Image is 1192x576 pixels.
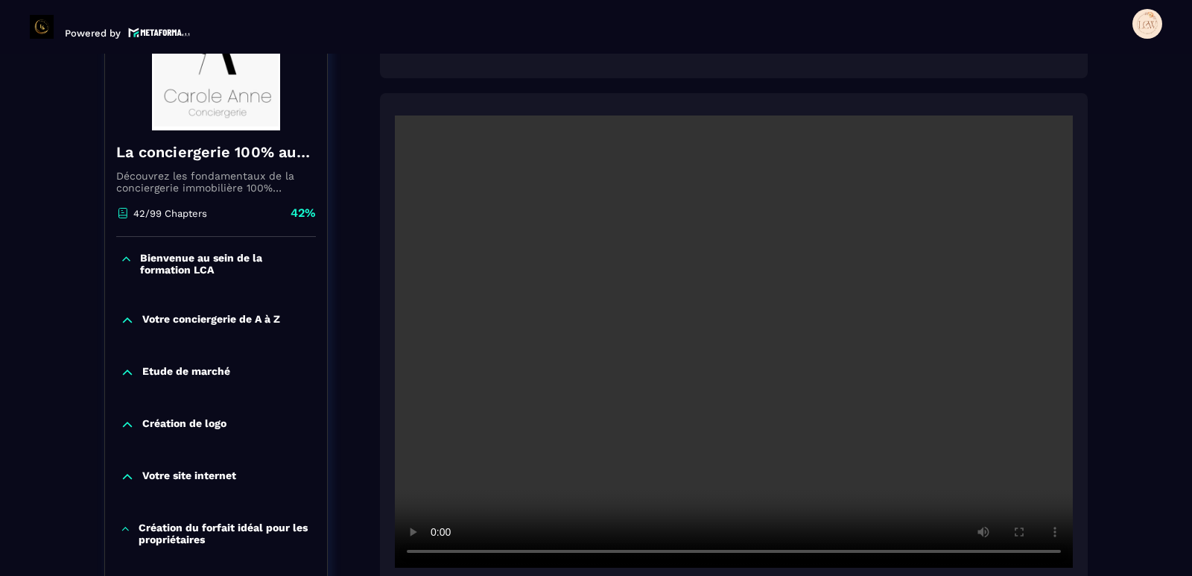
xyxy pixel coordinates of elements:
p: Découvrez les fondamentaux de la conciergerie immobilière 100% automatisée. Cette formation est c... [116,170,316,194]
img: logo-branding [30,15,54,39]
p: Etude de marché [142,365,230,380]
p: 42% [291,205,316,221]
img: logo [128,26,191,39]
p: Bienvenue au sein de la formation LCA [140,252,312,276]
h4: La conciergerie 100% automatisée [116,142,316,162]
p: Votre conciergerie de A à Z [142,313,280,328]
p: Création de logo [142,417,226,432]
p: Powered by [65,28,121,39]
p: Création du forfait idéal pour les propriétaires [139,522,312,545]
p: Votre site internet [142,469,236,484]
p: 42/99 Chapters [133,208,207,219]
